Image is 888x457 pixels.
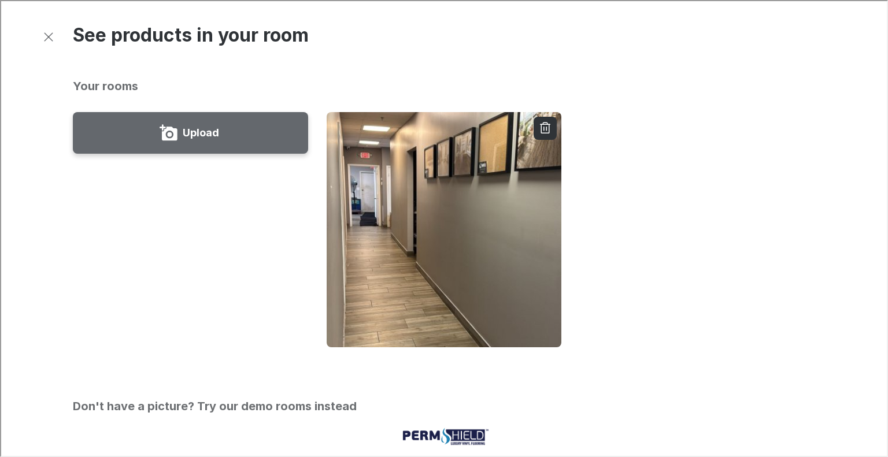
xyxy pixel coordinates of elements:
h2: Your rooms [72,77,814,92]
a: Visit PermShield homepage [397,424,489,448]
button: Upload a picture of your room [72,111,307,153]
h2: Don't have a picture? Try our demo rooms instead [72,397,356,413]
button: Exit visualizer [37,25,58,46]
label: Upload [182,122,218,141]
img: "Your room" [325,111,563,348]
button: Delete room [532,116,556,139]
li: "Your room" [325,111,561,349]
